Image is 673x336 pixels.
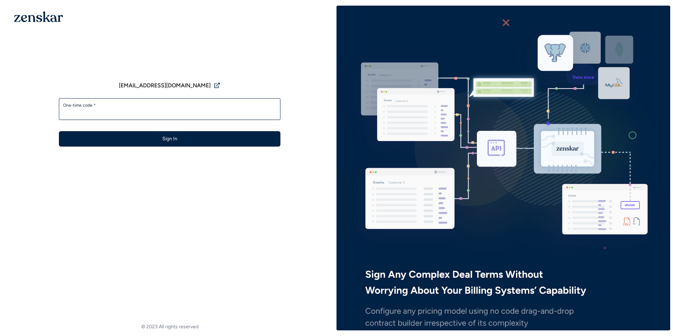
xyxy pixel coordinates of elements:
[3,323,336,330] footer: © 2023 All rights reserved
[119,81,211,90] span: [EMAIL_ADDRESS][DOMAIN_NAME]
[14,11,63,22] img: 1OGAJ2xQqyY4LXKgY66KYq0eOWRCkrZdAb3gUhuVAqdWPZE9SRJmCz+oDMSn4zDLXe31Ii730ItAGKgCKgCCgCikA4Av8PJUP...
[59,131,280,147] button: Sign In
[63,102,276,108] label: One-time code *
